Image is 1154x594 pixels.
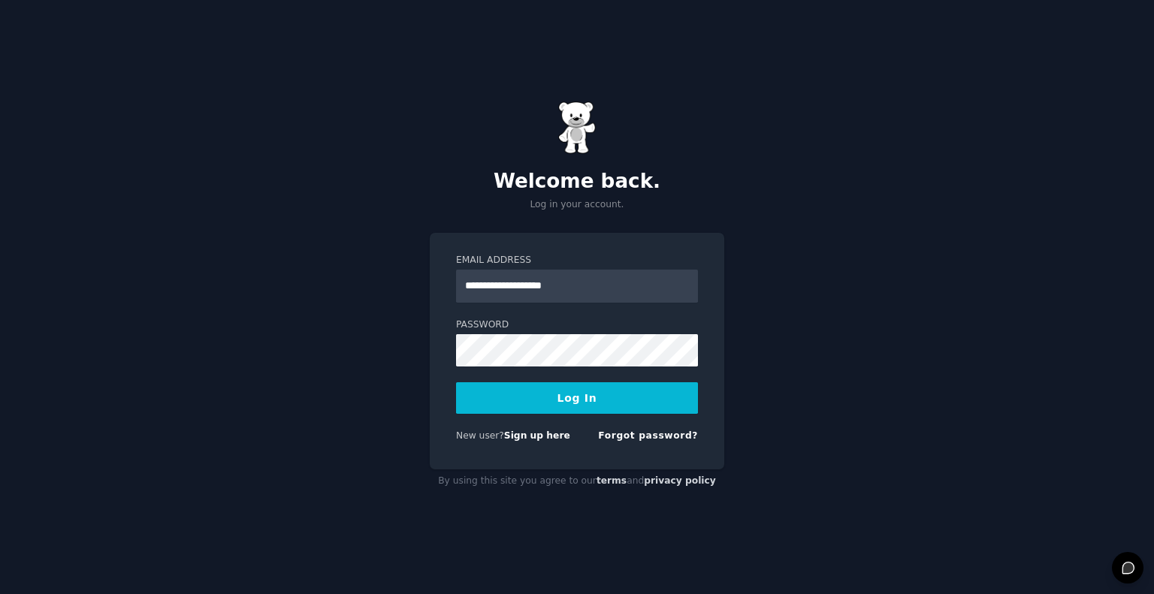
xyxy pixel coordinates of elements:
[456,382,698,414] button: Log In
[558,101,596,154] img: Gummy Bear
[504,430,570,441] a: Sign up here
[430,198,724,212] p: Log in your account.
[456,254,698,267] label: Email Address
[598,430,698,441] a: Forgot password?
[456,318,698,332] label: Password
[430,170,724,194] h2: Welcome back.
[644,475,716,486] a: privacy policy
[456,430,504,441] span: New user?
[430,469,724,493] div: By using this site you agree to our and
[597,475,627,486] a: terms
